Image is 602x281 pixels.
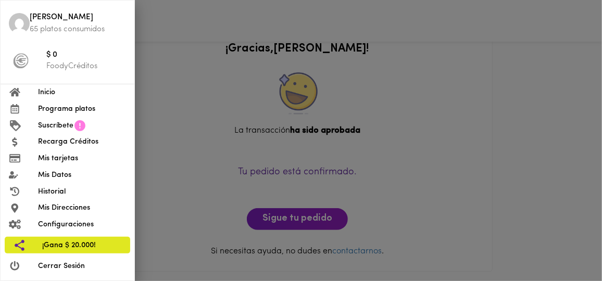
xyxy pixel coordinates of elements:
[38,120,73,131] span: Suscríbete
[38,219,126,230] span: Configuraciones
[38,136,126,147] span: Recarga Créditos
[30,24,126,35] p: 65 platos consumidos
[38,87,126,98] span: Inicio
[38,186,126,197] span: Historial
[38,104,126,114] span: Programa platos
[30,12,126,24] span: [PERSON_NAME]
[46,49,126,61] span: $ 0
[542,221,592,271] iframe: Messagebird Livechat Widget
[42,240,122,251] span: ¡Gana $ 20.000!
[38,261,126,272] span: Cerrar Sesión
[38,153,126,164] span: Mis tarjetas
[46,61,126,72] p: FoodyCréditos
[38,202,126,213] span: Mis Direcciones
[13,53,29,69] img: foody-creditos-black.png
[38,170,126,181] span: Mis Datos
